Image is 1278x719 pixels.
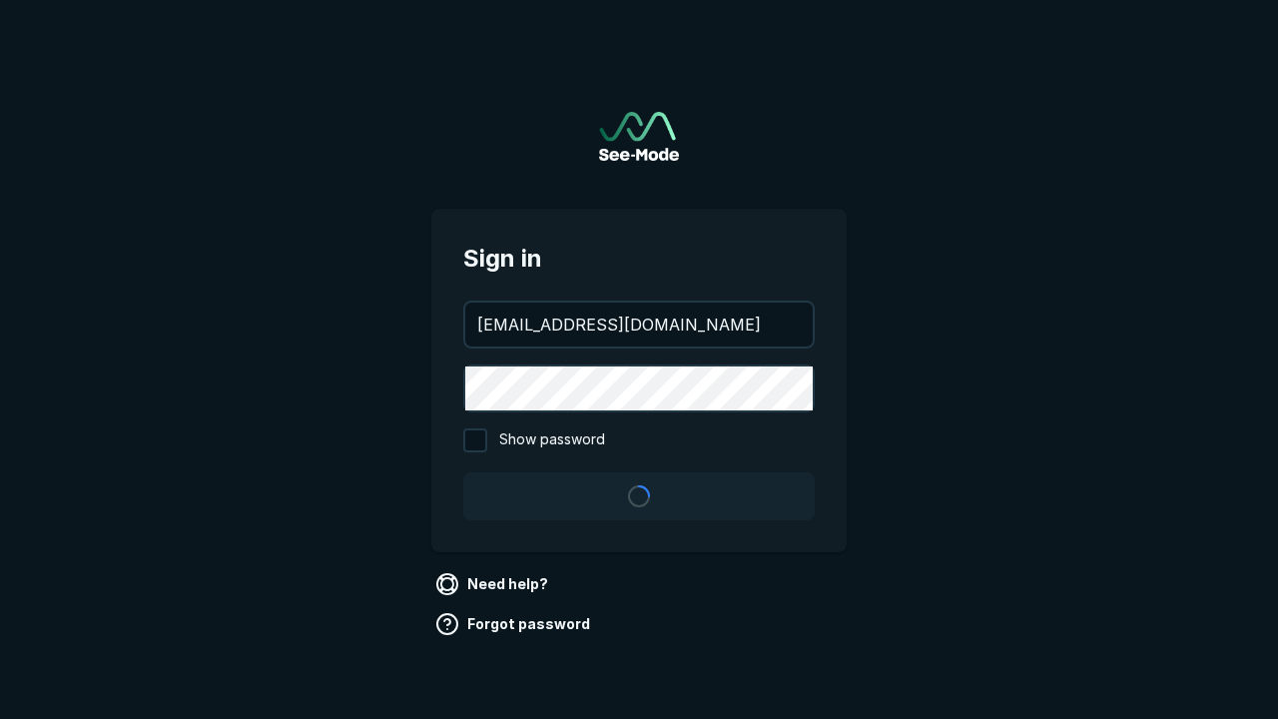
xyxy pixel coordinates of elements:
span: Sign in [463,241,815,277]
a: Go to sign in [599,112,679,161]
input: your@email.com [465,303,813,347]
a: Need help? [431,568,556,600]
span: Show password [499,428,605,452]
a: Forgot password [431,608,598,640]
img: See-Mode Logo [599,112,679,161]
